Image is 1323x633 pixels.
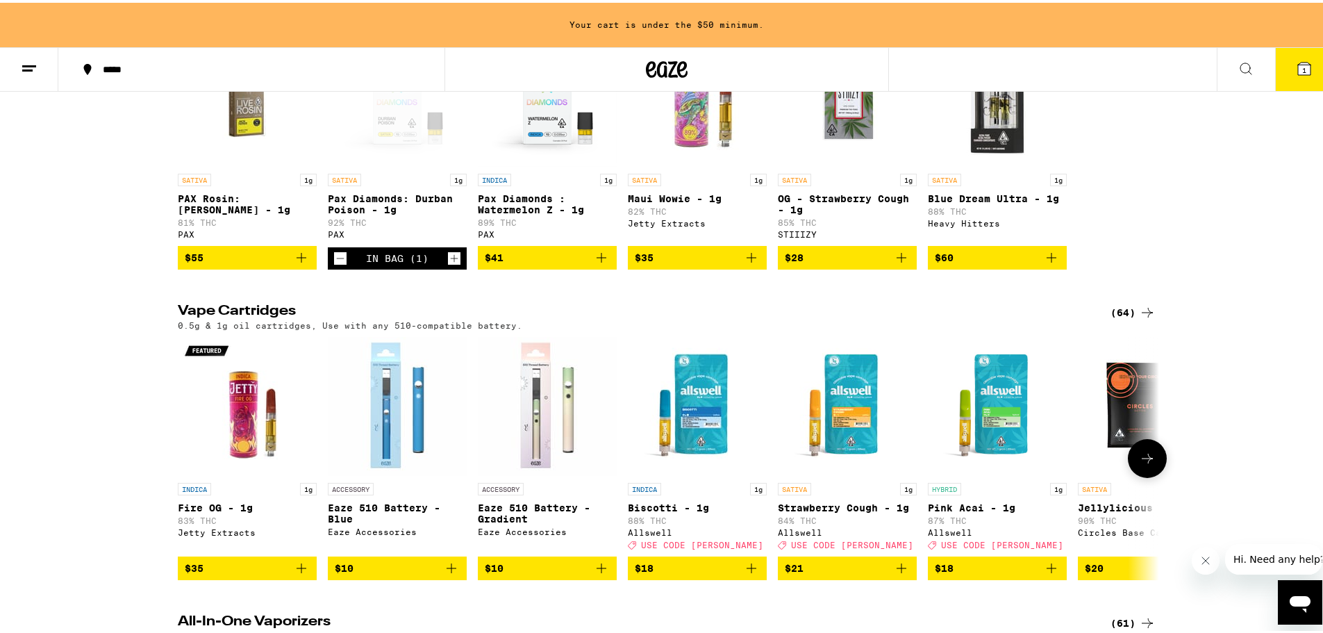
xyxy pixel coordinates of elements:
p: 1g [300,480,317,493]
a: Open page for Eaze 510 Battery - Gradient from Eaze Accessories [478,334,617,554]
span: $41 [485,249,504,261]
span: $60 [935,249,954,261]
p: ACCESSORY [478,480,524,493]
p: 88% THC [928,204,1067,213]
button: Add to bag [628,554,767,577]
a: Open page for Pink Acai - 1g from Allswell [928,334,1067,554]
span: $20 [1085,560,1104,571]
div: Eaze Accessories [478,525,617,534]
p: 81% THC [178,215,317,224]
span: $35 [635,249,654,261]
img: Allswell - Pink Acai - 1g [928,334,1067,473]
div: In Bag (1) [366,250,428,261]
span: 1 [1302,63,1306,72]
p: SATIVA [178,171,211,183]
a: Open page for Pax Diamonds : Watermelon Z - 1g from PAX [478,25,617,243]
div: Allswell [778,525,917,534]
p: Fire OG - 1g [178,500,317,511]
img: Eaze Accessories - Eaze 510 Battery - Gradient [478,334,617,473]
img: Eaze Accessories - Eaze 510 Battery - Blue [328,334,467,473]
div: Allswell [628,525,767,534]
a: Open page for Biscotti - 1g from Allswell [628,334,767,554]
span: Hi. Need any help? [8,10,100,21]
p: 1g [750,480,767,493]
button: Add to bag [778,554,917,577]
a: Open page for Fire OG - 1g from Jetty Extracts [178,334,317,554]
div: PAX [328,227,467,236]
p: 0.5g & 1g oil cartridges, Use with any 510-compatible battery. [178,318,522,327]
iframe: Close message [1192,544,1220,572]
span: USE CODE [PERSON_NAME] [941,538,1063,547]
span: $21 [785,560,804,571]
span: $35 [185,560,203,571]
p: 1g [900,480,917,493]
span: $18 [635,560,654,571]
p: Pax Diamonds : Watermelon Z - 1g [478,190,617,213]
div: PAX [478,227,617,236]
p: 83% THC [178,513,317,523]
p: INDICA [178,480,211,493]
span: $18 [935,560,954,571]
p: Strawberry Cough - 1g [778,500,917,511]
a: Open page for Eaze 510 Battery - Blue from Eaze Accessories [328,334,467,554]
span: $10 [335,560,353,571]
span: $55 [185,249,203,261]
button: Add to bag [478,243,617,267]
button: Add to bag [178,243,317,267]
a: Open page for Maui Wowie - 1g from Jetty Extracts [628,25,767,243]
p: Eaze 510 Battery - Gradient [478,500,617,522]
button: Add to bag [478,554,617,577]
p: SATIVA [628,171,661,183]
div: Circles Base Camp [1078,525,1217,534]
p: Pax Diamonds: Durban Poison - 1g [328,190,467,213]
div: PAX [178,227,317,236]
img: Jetty Extracts - Maui Wowie - 1g [628,25,767,164]
p: SATIVA [328,171,361,183]
p: PAX Rosin: [PERSON_NAME] - 1g [178,190,317,213]
button: Add to bag [328,554,467,577]
span: USE CODE [PERSON_NAME] [791,538,913,547]
p: SATIVA [778,480,811,493]
p: 1g [1050,480,1067,493]
a: Open page for Strawberry Cough - 1g from Allswell [778,334,917,554]
button: Add to bag [1078,554,1217,577]
p: 1g [900,171,917,183]
button: Decrement [333,249,347,263]
p: 88% THC [628,513,767,523]
p: ACCESSORY [328,480,374,493]
a: (61) [1110,612,1156,629]
a: (64) [1110,302,1156,318]
p: 1g [450,171,467,183]
div: Jetty Extracts [628,216,767,225]
p: OG - Strawberry Cough - 1g [778,190,917,213]
iframe: Button to launch messaging window [1278,577,1322,622]
p: 84% THC [778,513,917,523]
p: Biscotti - 1g [628,500,767,511]
p: 85% THC [778,215,917,224]
a: Open page for Jellylicious - 1g from Circles Base Camp [1078,334,1217,554]
iframe: Message from company [1225,541,1322,572]
a: Open page for PAX Rosin: Jack Herer - 1g from PAX [178,25,317,243]
img: PAX - PAX Rosin: Jack Herer - 1g [178,25,317,164]
a: Open page for Pax Diamonds: Durban Poison - 1g from PAX [328,25,467,245]
a: Open page for Blue Dream Ultra - 1g from Heavy Hitters [928,25,1067,243]
button: Add to bag [928,243,1067,267]
div: Allswell [928,525,1067,534]
a: Open page for OG - Strawberry Cough - 1g from STIIIZY [778,25,917,243]
img: Circles Base Camp - Jellylicious - 1g [1078,334,1217,473]
p: SATIVA [928,171,961,183]
p: 89% THC [478,215,617,224]
p: 1g [750,171,767,183]
p: INDICA [628,480,661,493]
p: Blue Dream Ultra - 1g [928,190,1067,202]
div: Jetty Extracts [178,525,317,534]
h2: Vape Cartridges [178,302,1088,318]
p: 1g [300,171,317,183]
p: Jellylicious - 1g [1078,500,1217,511]
p: Pink Acai - 1g [928,500,1067,511]
p: INDICA [478,171,511,183]
button: Add to bag [178,554,317,577]
button: Add to bag [628,243,767,267]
